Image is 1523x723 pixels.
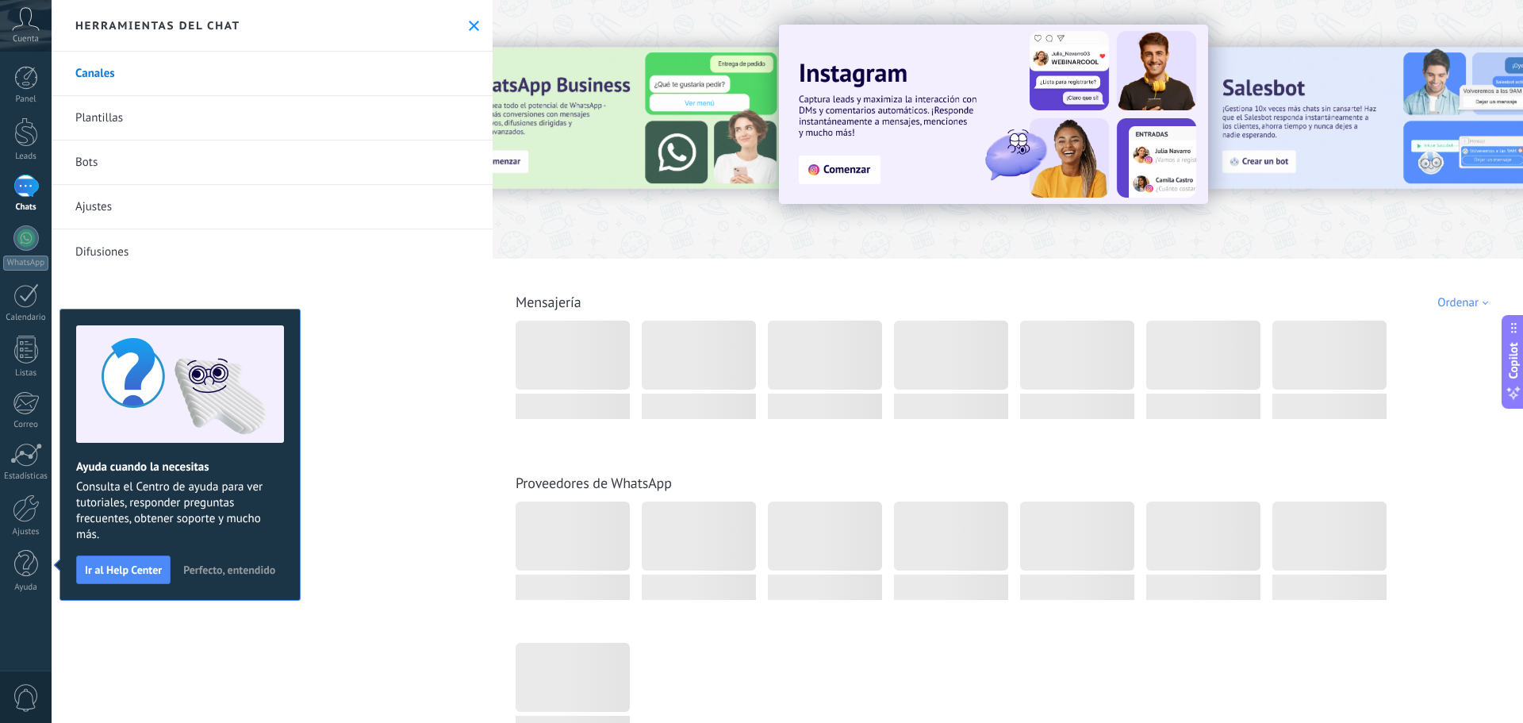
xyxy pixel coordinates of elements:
[52,229,493,274] a: Difusiones
[52,96,493,140] a: Plantillas
[3,420,49,430] div: Correo
[779,25,1208,204] img: Slide 1
[13,34,39,44] span: Cuenta
[1437,295,1494,310] div: Ordenar
[516,474,672,492] a: Proveedores de WhatsApp
[75,18,240,33] h2: Herramientas del chat
[3,527,49,537] div: Ajustes
[176,558,282,582] button: Perfecto, entendido
[52,185,493,229] a: Ajustes
[3,368,49,379] div: Listas
[3,313,49,323] div: Calendario
[183,564,275,575] span: Perfecto, entendido
[3,256,48,271] div: WhatsApp
[3,202,49,213] div: Chats
[3,152,49,162] div: Leads
[448,48,786,189] img: Slide 3
[85,564,162,575] span: Ir al Help Center
[52,140,493,185] a: Bots
[52,52,493,96] a: Canales
[3,94,49,105] div: Panel
[1506,342,1521,379] span: Copilot
[76,556,171,584] button: Ir al Help Center
[76,460,284,475] h2: Ayuda cuando la necesitas
[3,471,49,482] div: Estadísticas
[76,479,284,543] span: Consulta el Centro de ayuda para ver tutoriales, responder preguntas frecuentes, obtener soporte ...
[3,583,49,593] div: Ayuda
